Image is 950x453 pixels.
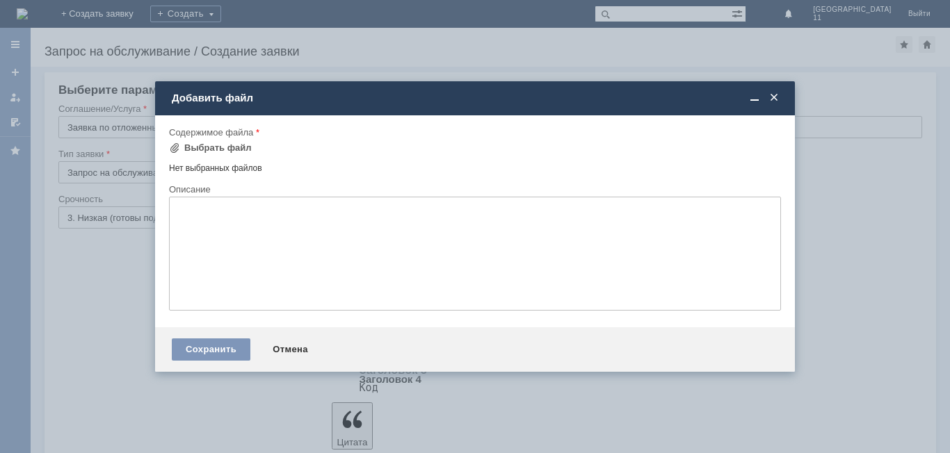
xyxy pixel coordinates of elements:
div: [PERSON_NAME]/Доброе утро! Удалите пожалуйста отложенные чеки. [GEOGRAPHIC_DATA]. [6,6,203,39]
span: Закрыть [767,92,781,104]
div: Добавить файл [172,92,781,104]
div: Описание [169,185,778,194]
div: Содержимое файла [169,128,778,137]
span: Свернуть (Ctrl + M) [748,92,762,104]
div: Выбрать файл [184,142,252,154]
div: Нет выбранных файлов [169,158,781,174]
